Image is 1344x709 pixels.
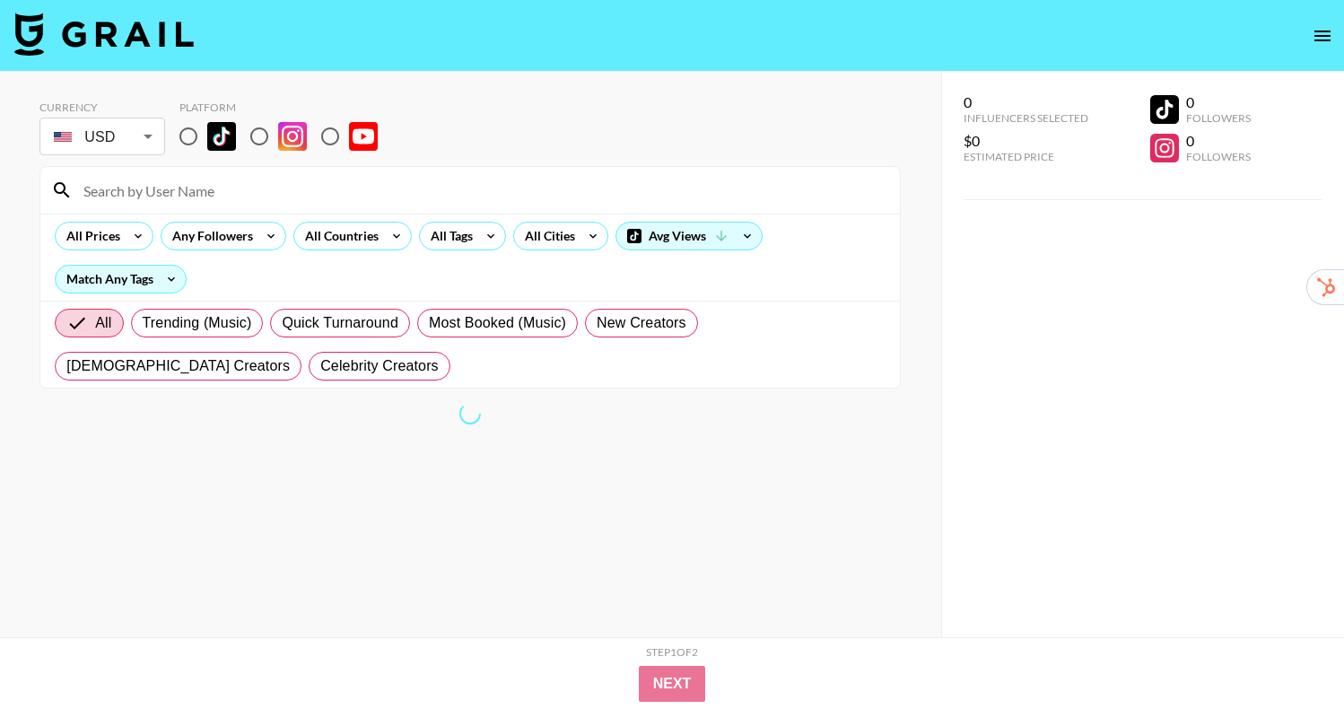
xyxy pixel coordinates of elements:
[964,93,1088,111] div: 0
[39,101,165,114] div: Currency
[1186,150,1251,163] div: Followers
[1186,93,1251,111] div: 0
[282,312,398,334] span: Quick Turnaround
[14,13,194,56] img: Grail Talent
[514,223,579,249] div: All Cities
[278,122,307,151] img: Instagram
[294,223,382,249] div: All Countries
[179,101,392,114] div: Platform
[964,111,1088,125] div: Influencers Selected
[1305,18,1340,54] button: open drawer
[1254,619,1322,687] iframe: Drift Widget Chat Controller
[143,312,252,334] span: Trending (Music)
[597,312,686,334] span: New Creators
[1186,132,1251,150] div: 0
[56,223,124,249] div: All Prices
[320,355,439,377] span: Celebrity Creators
[639,666,706,702] button: Next
[95,312,111,334] span: All
[429,312,566,334] span: Most Booked (Music)
[616,223,762,249] div: Avg Views
[43,121,161,153] div: USD
[349,122,378,151] img: YouTube
[161,223,257,249] div: Any Followers
[964,150,1088,163] div: Estimated Price
[56,266,186,293] div: Match Any Tags
[646,645,698,659] div: Step 1 of 2
[458,402,482,425] span: Refreshing bookers, clients, cities, talent, talent...
[1186,111,1251,125] div: Followers
[66,355,290,377] span: [DEMOGRAPHIC_DATA] Creators
[964,132,1088,150] div: $0
[73,176,889,205] input: Search by User Name
[207,122,236,151] img: TikTok
[420,223,476,249] div: All Tags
